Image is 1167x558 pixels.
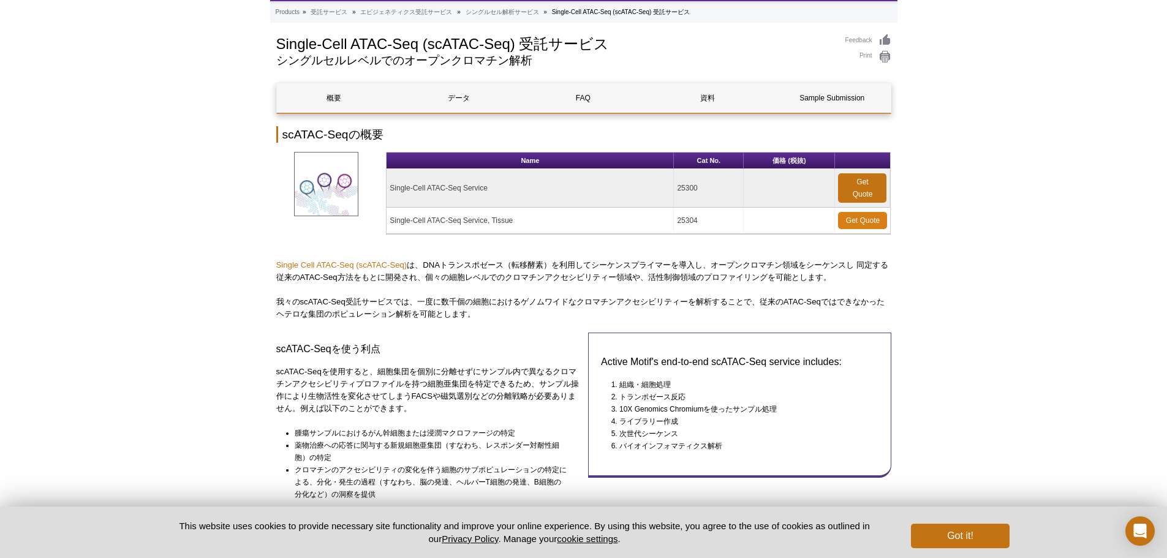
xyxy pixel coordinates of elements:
a: Feedback [845,34,891,47]
p: は、DNAトランスポゼース（転移酵素）を利用してシーケンスプライマーを導入し、オープンクロマチン領域をシーケンスし 同定する従来のATAC-Seq方法をもとに開発され、個々の細胞レベルでのクロマ... [276,259,891,284]
a: データ [401,83,516,113]
li: » [352,9,356,15]
a: 資料 [650,83,765,113]
a: 受託サービス [311,7,347,18]
li: 10X Genomics Chromiumを使ったサンプル処理 [619,403,867,415]
li: ライブラリー作成 [619,415,867,428]
a: Single Cell ATAC-Seq (scATAC-Seq) [276,260,407,270]
button: Got it! [911,524,1009,548]
h3: scATAC-Seqを使う利点 [276,342,580,356]
th: Name [387,153,674,169]
p: This website uses cookies to provide necessary site functionality and improve your online experie... [158,519,891,545]
h1: Single-Cell ATAC-Seq (scATAC-Seq) 受託サービス [276,34,833,52]
a: 概要 [277,83,392,113]
th: Cat No. [674,153,744,169]
li: トランポゼース反応 [619,391,867,403]
li: 腫瘍サンプルにおけるがん幹細胞または浸潤マクロファージの特定 [295,427,568,439]
td: Single-Cell ATAC-Seq Service, Tissue [387,208,674,234]
li: » [457,9,461,15]
h2: シングルセルレベルでのオープンクロマチン解析 [276,55,833,66]
li: » [543,9,547,15]
div: Open Intercom Messenger [1125,516,1155,546]
a: Products [276,7,300,18]
li: Single-Cell ATAC-Seq (scATAC-Seq) 受託サービス [552,9,690,15]
th: 価格 (税抜) [744,153,835,169]
p: scATAC-Seqを使用すると、細胞集団を個別に分離せずにサンプル内で異なるクロマチンアクセシビリティプロファイルを持つ細胞亜集団を特定できるため、サンプル操作により生物活性を変化させてしまう... [276,366,580,415]
a: Get Quote [838,173,886,203]
h2: scATAC-Seqの概要 [276,126,891,143]
a: エピジェネティクス受託サービス [360,7,452,18]
img: Single Cell ATAC-Seq (scATAC) Service [294,152,358,216]
a: Privacy Policy [442,533,498,544]
td: 25300 [674,169,744,208]
button: cookie settings [557,533,617,544]
li: 次世代シーケンス [619,428,867,440]
li: » [303,9,306,15]
a: Print [845,50,891,64]
td: Single-Cell ATAC-Seq Service [387,169,674,208]
p: 我々のscATAC-Seq受託サービスでは、一度に数千個の細胞におけるゲノムワイドなクロマチンアクセシビリティーを解析することで、従来のATAC-Seqではできなかったヘテロな集団のポピュレーシ... [276,296,891,320]
a: Sample Submission [774,83,889,113]
li: クロマチンのアクセシビリティの変化を伴う細胞のサブポピュレーションの特定による、分化・発生の過程（すなわち、脳の発達、ヘルパーT細胞の発達、B細胞の分化など）の洞察を提供 [295,464,568,500]
h3: Active Motif's end-to-end scATAC-Seq service includes: [601,355,878,369]
li: バイオインフォマティクス解析 [619,440,867,452]
td: 25304 [674,208,744,234]
li: 組織・細胞処理 [619,379,867,391]
li: 薬物治療への応答に関与する新規細胞亜集団（すなわち、レスポンダー対耐性細胞）の特定 [295,439,568,464]
a: シングルセル解析サービス [466,7,539,18]
a: Get Quote [838,212,887,229]
a: FAQ [526,83,641,113]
